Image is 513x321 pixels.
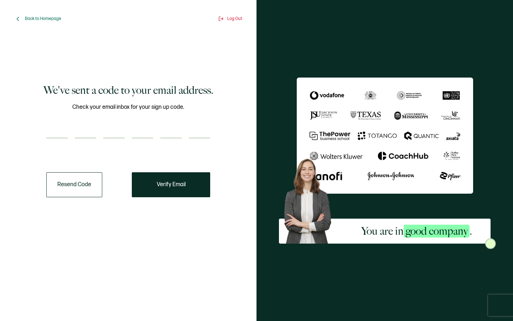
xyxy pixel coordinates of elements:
img: Sertifier Signup - You are in <span class="strong-h">good company</span>. Hero [279,154,342,244]
span: Check your email inbox for your sign up code. [72,103,184,112]
button: Resend Code [46,172,102,197]
iframe: Chat Widget [391,240,513,321]
img: Sertifier We've sent a code to your email address. [297,77,473,194]
span: good company [404,225,470,238]
h2: You are in . [361,224,472,238]
span: Verify Email [157,182,186,188]
h1: We've sent a code to your email address. [43,83,213,97]
span: Back to Homepage [25,16,61,21]
img: Sertifier Signup [485,238,496,249]
button: Verify Email [132,172,210,197]
span: Log Out [227,16,242,21]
